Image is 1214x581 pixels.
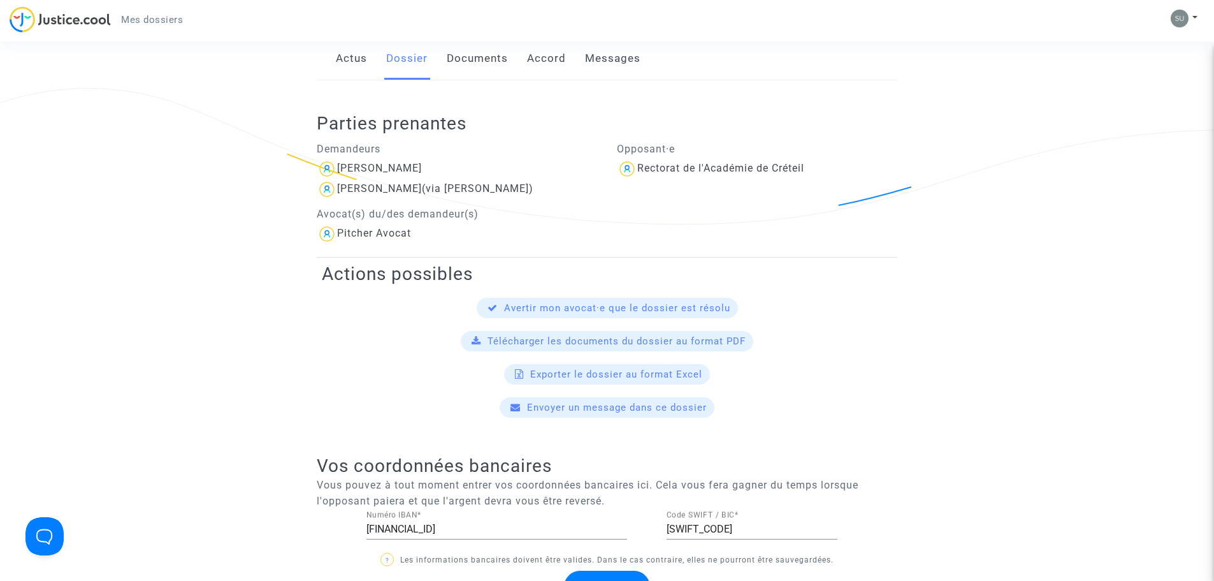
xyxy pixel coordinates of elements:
[447,38,508,80] a: Documents
[504,302,730,314] span: Avertir mon avocat·e que le dossier est résolu
[317,552,897,568] p: Les informations bancaires doivent être valides. Dans le cas contraire, elles ne pourront être sa...
[488,335,746,347] span: Télécharger les documents du dossier au format PDF
[337,182,422,195] div: [PERSON_NAME]
[530,369,702,380] span: Exporter le dossier au format Excel
[422,182,533,195] span: (via [PERSON_NAME])
[386,38,428,80] a: Dossier
[317,206,598,222] p: Avocat(s) du/des demandeur(s)
[322,263,892,285] h2: Actions possibles
[617,159,637,179] img: icon-user.svg
[111,10,193,29] a: Mes dossiers
[121,14,183,26] span: Mes dossiers
[10,6,111,33] img: jc-logo.svg
[337,227,411,239] div: Pitcher Avocat
[337,162,422,174] div: [PERSON_NAME]
[317,224,337,244] img: icon-user.svg
[637,162,804,174] div: Rectorat de l'Académie de Créteil
[617,141,898,157] p: Opposant·e
[317,141,598,157] p: Demandeurs
[527,402,707,413] span: Envoyer un message dans ce dossier
[25,517,64,555] iframe: Help Scout Beacon - Open
[317,112,907,135] h2: Parties prenantes
[527,38,566,80] a: Accord
[585,38,640,80] a: Messages
[317,477,897,509] p: Vous pouvez à tout moment entrer vos coordonnées bancaires ici. Cela vous fera gagner du temps lo...
[386,557,389,564] span: ?
[1171,10,1189,27] img: 0a7636e25e024f8bf0dbfab078464b0a
[336,38,367,80] a: Actus
[317,179,337,200] img: icon-user.svg
[317,159,337,179] img: icon-user.svg
[317,455,897,477] h2: Vos coordonnées bancaires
